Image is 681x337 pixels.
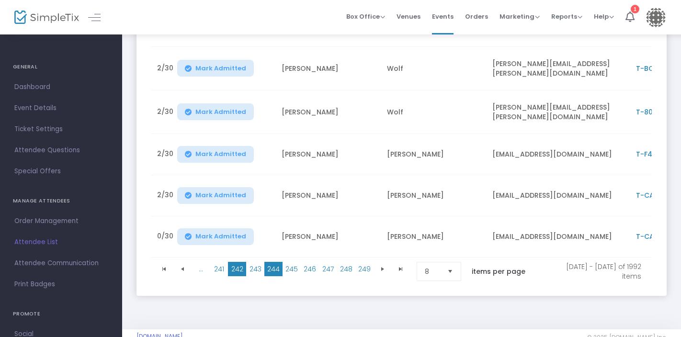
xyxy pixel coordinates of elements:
[14,102,108,114] span: Event Details
[301,262,319,276] span: Page 246
[276,216,381,258] td: [PERSON_NAME]
[177,146,254,163] button: Mark Admitted
[631,5,639,13] div: 1
[276,134,381,175] td: [PERSON_NAME]
[355,262,374,276] span: Page 249
[195,233,246,240] span: Mark Admitted
[195,108,246,116] span: Mark Admitted
[157,190,173,204] span: 2/30
[228,262,246,276] span: Page 242
[487,134,630,175] td: [EMAIL_ADDRESS][DOMAIN_NAME]
[487,175,630,216] td: [EMAIL_ADDRESS][DOMAIN_NAME]
[487,90,630,134] td: [PERSON_NAME][EMAIL_ADDRESS][PERSON_NAME][DOMAIN_NAME]
[157,63,173,77] span: 2/30
[14,278,108,291] span: Print Badges
[487,47,630,90] td: [PERSON_NAME][EMAIL_ADDRESS][PERSON_NAME][DOMAIN_NAME]
[13,191,109,211] h4: MANAGE ATTENDEES
[374,262,392,276] span: Go to the next page
[465,4,488,29] span: Orders
[337,262,355,276] span: Page 248
[157,231,173,245] span: 0/30
[173,262,192,276] span: Go to the previous page
[14,215,108,227] span: Order Management
[319,262,337,276] span: Page 247
[160,265,168,273] span: Go to the first page
[13,304,109,324] h4: PROMOTE
[487,216,630,258] td: [EMAIL_ADDRESS][DOMAIN_NAME]
[276,175,381,216] td: [PERSON_NAME]
[397,4,420,29] span: Venues
[210,262,228,276] span: Page 241
[443,262,457,281] button: Select
[192,262,210,276] span: Page 240
[155,262,173,276] span: Go to the first page
[177,103,254,120] button: Mark Admitted
[381,90,487,134] td: Wolf
[499,12,540,21] span: Marketing
[195,150,246,158] span: Mark Admitted
[179,265,186,273] span: Go to the previous page
[14,165,108,178] span: Special Offers
[381,47,487,90] td: Wolf
[545,262,641,281] kendo-pager-info: [DATE] - [DATE] of 1992 items
[246,262,264,276] span: Page 243
[381,134,487,175] td: [PERSON_NAME]
[379,265,386,273] span: Go to the next page
[177,60,254,77] button: Mark Admitted
[14,257,108,270] span: Attendee Communication
[157,107,173,121] span: 2/30
[381,216,487,258] td: [PERSON_NAME]
[13,57,109,77] h4: GENERAL
[432,4,454,29] span: Events
[14,236,108,248] span: Attendee List
[195,191,246,199] span: Mark Admitted
[14,123,108,135] span: Ticket Settings
[397,265,405,273] span: Go to the last page
[425,267,440,276] span: 8
[195,65,246,72] span: Mark Admitted
[283,262,301,276] span: Page 245
[264,262,283,276] span: Page 244
[594,12,614,21] span: Help
[14,144,108,157] span: Attendee Questions
[177,187,254,204] button: Mark Admitted
[392,262,410,276] span: Go to the last page
[472,267,525,276] label: items per page
[276,47,381,90] td: [PERSON_NAME]
[157,149,173,163] span: 2/30
[177,228,254,245] button: Mark Admitted
[276,90,381,134] td: [PERSON_NAME]
[551,12,582,21] span: Reports
[346,12,385,21] span: Box Office
[381,175,487,216] td: [PERSON_NAME]
[14,81,108,93] span: Dashboard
